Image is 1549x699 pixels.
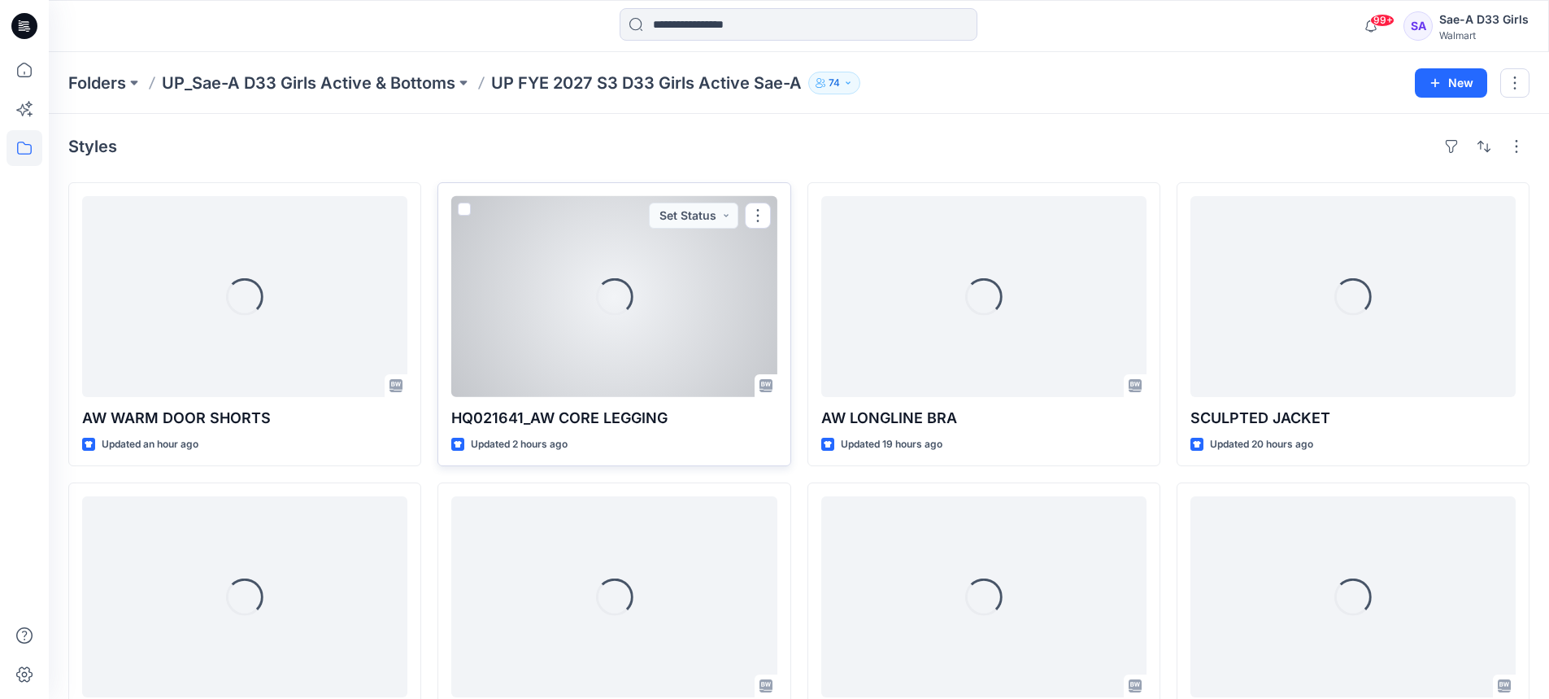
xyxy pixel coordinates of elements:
p: 74 [829,74,840,92]
a: Folders [68,72,126,94]
div: SA [1403,11,1433,41]
button: 74 [808,72,860,94]
p: UP FYE 2027 S3 D33 Girls Active Sae-A [491,72,802,94]
p: Updated an hour ago [102,436,198,453]
p: SCULPTED JACKET [1190,407,1516,430]
h4: Styles [68,137,117,156]
p: Updated 20 hours ago [1210,436,1313,453]
a: UP_Sae-A D33 Girls Active & Bottoms [162,72,455,94]
p: Updated 2 hours ago [471,436,568,453]
p: AW WARM DOOR SHORTS [82,407,407,430]
button: New [1415,68,1487,98]
p: AW LONGLINE BRA [821,407,1147,430]
span: 99+ [1370,14,1395,27]
p: Updated 19 hours ago [841,436,942,453]
div: Sae-A D33 Girls [1439,10,1529,29]
div: Walmart [1439,29,1529,42]
p: HQ021641_AW CORE LEGGING [451,407,777,430]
